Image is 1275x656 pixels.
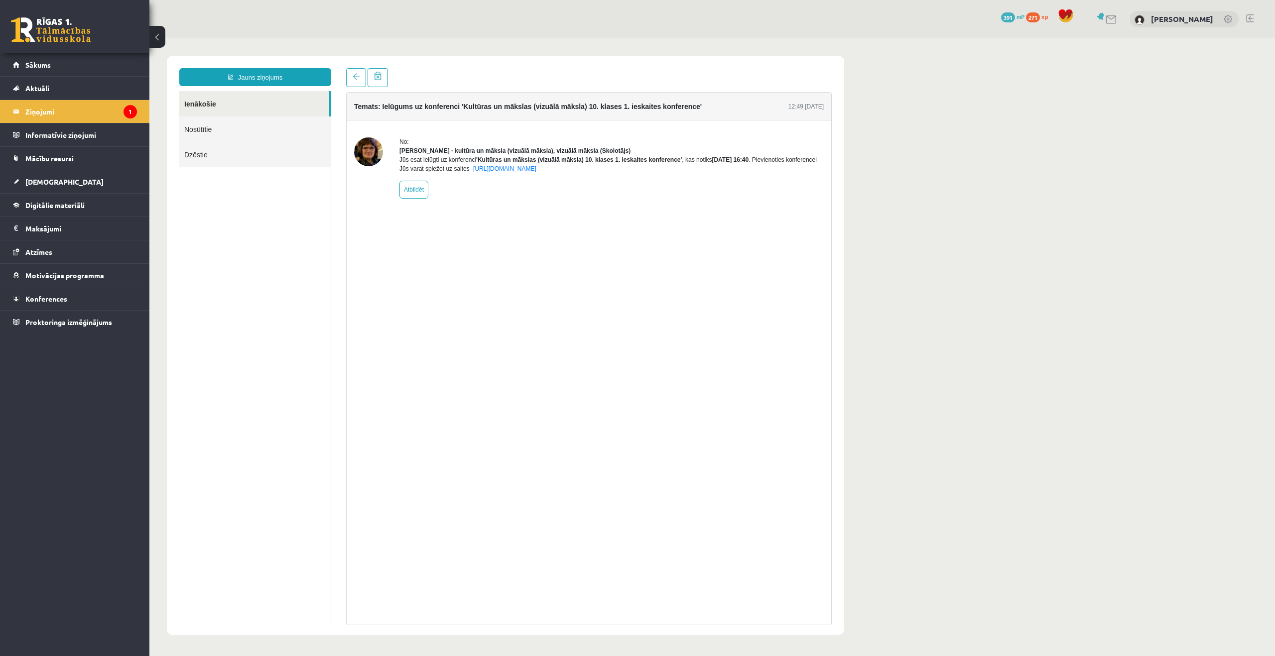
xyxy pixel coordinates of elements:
[1026,12,1053,20] a: 271 xp
[639,64,674,73] div: 12:49 [DATE]
[1135,15,1145,25] img: Klāvs Krūziņš
[562,118,599,125] b: [DATE] 16:40
[250,99,674,108] div: No:
[1026,12,1040,22] span: 271
[30,30,182,48] a: Jauns ziņojums
[250,142,279,160] a: Atbildēt
[1041,12,1048,20] span: xp
[13,264,137,287] a: Motivācijas programma
[13,53,137,76] a: Sākums
[13,287,137,310] a: Konferences
[25,201,85,210] span: Digitālie materiāli
[1017,12,1024,20] span: mP
[13,217,137,240] a: Maksājumi
[327,118,532,125] b: 'Kultūras un mākslas (vizuālā māksla) 10. klases 1. ieskaites konference'
[25,247,52,256] span: Atzīmes
[30,78,181,104] a: Nosūtītie
[13,170,137,193] a: [DEMOGRAPHIC_DATA]
[124,105,137,118] i: 1
[30,104,181,129] a: Dzēstie
[1001,12,1015,22] span: 391
[13,311,137,333] a: Proktoringa izmēģinājums
[13,100,137,123] a: Ziņojumi1
[250,109,481,116] strong: [PERSON_NAME] - kultūra un māksla (vizuālā māksla), vizuālā māksla (Skolotājs)
[25,123,137,146] legend: Informatīvie ziņojumi
[30,53,180,78] a: Ienākošie
[25,60,51,69] span: Sākums
[25,100,137,123] legend: Ziņojumi
[1151,14,1213,24] a: [PERSON_NAME]
[13,77,137,100] a: Aktuāli
[25,154,74,163] span: Mācību resursi
[25,271,104,280] span: Motivācijas programma
[25,217,137,240] legend: Maksājumi
[25,84,49,93] span: Aktuāli
[25,318,112,327] span: Proktoringa izmēģinājums
[13,240,137,263] a: Atzīmes
[25,177,104,186] span: [DEMOGRAPHIC_DATA]
[250,117,674,135] div: Jūs esat ielūgti uz konferenci , kas notiks . Pievienoties konferencei Jūs varat spiežot uz saites -
[13,123,137,146] a: Informatīvie ziņojumi
[13,147,137,170] a: Mācību resursi
[25,294,67,303] span: Konferences
[324,127,387,134] a: [URL][DOMAIN_NAME]
[11,17,91,42] a: Rīgas 1. Tālmācības vidusskola
[1001,12,1024,20] a: 391 mP
[205,64,552,72] h4: Temats: Ielūgums uz konferenci 'Kultūras un mākslas (vizuālā māksla) 10. klases 1. ieskaites konf...
[13,194,137,217] a: Digitālie materiāli
[205,99,234,128] img: Ilze Kolka - kultūra un māksla (vizuālā māksla), vizuālā māksla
